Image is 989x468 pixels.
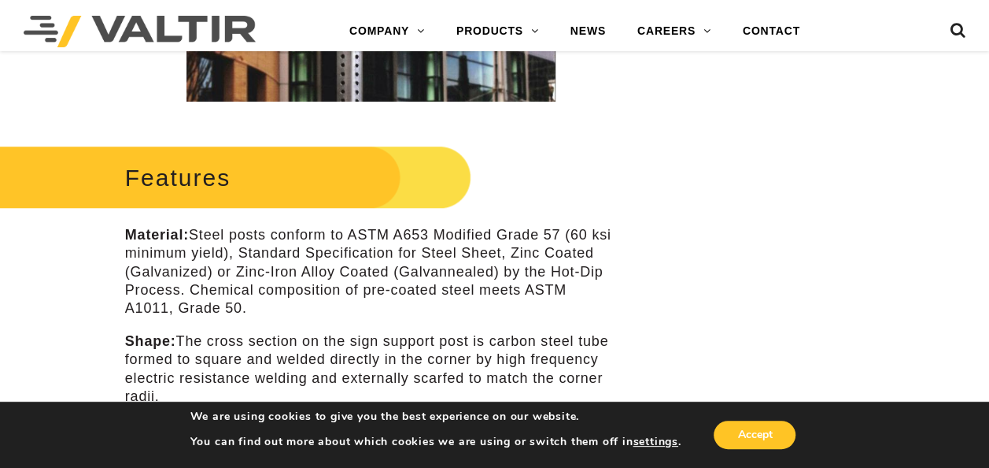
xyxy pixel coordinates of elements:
p: Steel posts conform to ASTM A653 Modified Grade 57 (60 ksi minimum yield), Standard Specification... [125,226,617,318]
p: The cross section on the sign support post is carbon steel tube formed to square and welded direc... [125,332,617,407]
strong: Shape: [125,333,176,349]
p: We are using cookies to give you the best experience on our website. [190,410,681,424]
a: CONTACT [727,16,816,47]
a: PRODUCTS [441,16,555,47]
button: Accept [714,421,795,449]
a: COMPANY [334,16,441,47]
p: You can find out more about which cookies we are using or switch them off in . [190,435,681,449]
img: Valtir [24,16,256,47]
button: settings [633,435,677,449]
strong: Material: [125,227,189,243]
a: CAREERS [622,16,727,47]
a: NEWS [555,16,622,47]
